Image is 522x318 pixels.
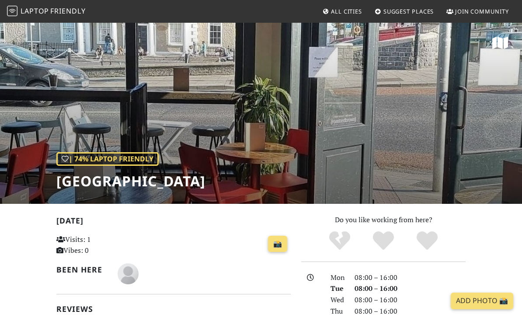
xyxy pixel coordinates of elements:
div: Yes [362,230,405,252]
p: Do you like working from here? [301,214,466,226]
div: 08:00 – 16:00 [349,306,471,317]
img: blank-535327c66bd565773addf3077783bbfce4b00ec00e9fd257753287c682c7fa38.png [118,263,139,284]
h2: Reviews [56,304,291,314]
span: Gillian Maxwell [118,268,139,278]
img: LaptopFriendly [7,6,17,16]
a: Suggest Places [371,3,438,19]
p: Visits: 1 Vibes: 0 [56,234,128,256]
div: 08:00 – 16:00 [349,294,471,306]
span: Friendly [50,6,85,16]
div: Wed [325,294,350,306]
a: LaptopFriendly LaptopFriendly [7,4,86,19]
a: Add Photo 📸 [451,293,513,309]
span: Laptop [21,6,49,16]
div: Thu [325,306,350,317]
div: 08:00 – 16:00 [349,272,471,283]
span: Suggest Places [383,7,434,15]
span: Join Community [455,7,509,15]
div: Mon [325,272,350,283]
span: All Cities [331,7,362,15]
h2: [DATE] [56,216,291,229]
h1: [GEOGRAPHIC_DATA] [56,173,205,189]
a: 📸 [268,236,287,252]
div: 08:00 – 16:00 [349,283,471,294]
h2: Been here [56,265,107,274]
div: | 74% Laptop Friendly [56,152,159,166]
a: All Cities [319,3,365,19]
div: Tue [325,283,350,294]
div: Definitely! [405,230,449,252]
div: No [318,230,362,252]
a: Join Community [443,3,512,19]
